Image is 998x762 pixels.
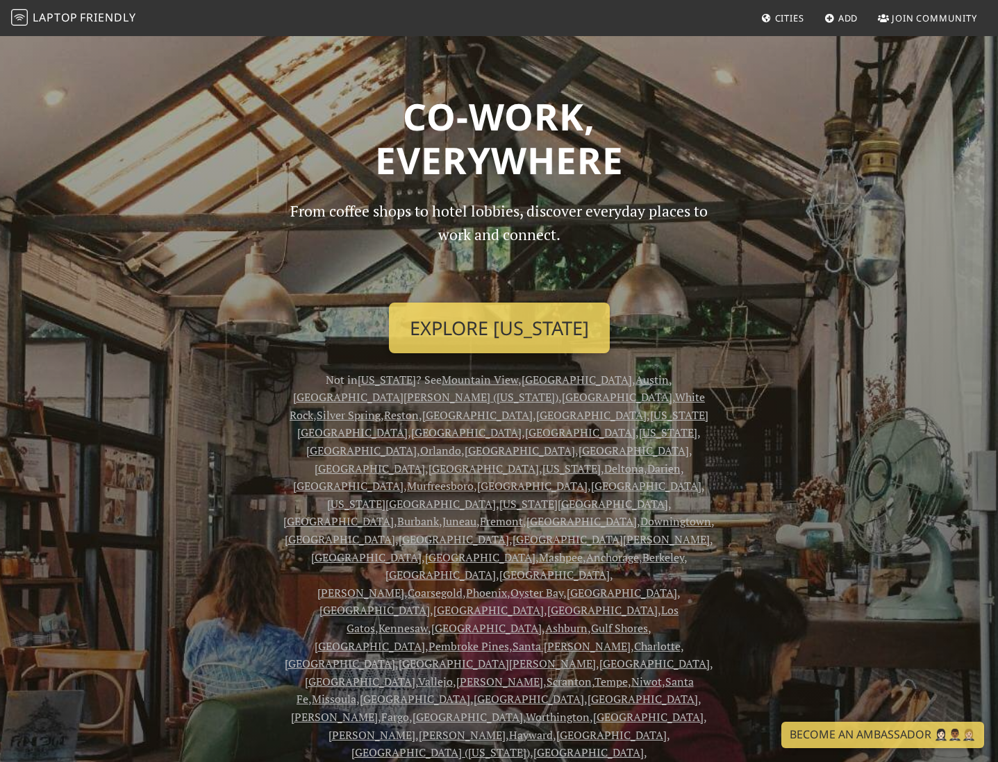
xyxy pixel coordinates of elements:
[381,709,409,725] a: Fargo
[547,602,658,618] a: [GEOGRAPHIC_DATA]
[586,550,639,565] a: Anchorage
[872,6,983,31] a: Join Community
[312,691,356,706] a: Missoula
[319,602,430,618] a: [GEOGRAPHIC_DATA]
[513,532,710,547] a: [GEOGRAPHIC_DATA][PERSON_NAME]
[480,514,523,529] a: Fremont
[465,443,575,458] a: [GEOGRAPHIC_DATA]
[526,514,637,529] a: [GEOGRAPHIC_DATA]
[442,514,476,529] a: Juneau
[591,620,648,636] a: Gulf Shores
[513,638,631,654] a: Santa [PERSON_NAME]
[351,745,530,760] a: [GEOGRAPHIC_DATA] ([US_STATE])
[593,709,704,725] a: [GEOGRAPHIC_DATA]
[285,656,395,671] a: [GEOGRAPHIC_DATA]
[499,496,668,511] a: [US_STATE][GEOGRAPHIC_DATA]
[49,94,949,183] h1: Co-work, Everywhere
[533,745,644,760] a: [GEOGRAPHIC_DATA]
[420,443,461,458] a: Orlando
[466,585,507,600] a: Phoenix
[635,372,669,387] a: Austin
[306,443,417,458] a: [GEOGRAPHIC_DATA]
[542,461,601,476] a: [US_STATE]
[429,461,539,476] a: [GEOGRAPHIC_DATA]
[11,9,28,26] img: LaptopFriendly
[588,691,698,706] a: [GEOGRAPHIC_DATA]
[293,389,558,405] a: [GEOGRAPHIC_DATA][PERSON_NAME] ([US_STATE])
[422,407,533,423] a: [GEOGRAPHIC_DATA]
[781,722,984,748] a: Become an Ambassador 🤵🏻‍♀️🤵🏾‍♂️🤵🏼‍♀️
[315,638,425,654] a: [GEOGRAPHIC_DATA]
[358,372,416,387] a: [US_STATE]
[291,709,378,725] a: [PERSON_NAME]
[499,567,610,582] a: [GEOGRAPHIC_DATA]
[293,478,404,493] a: [GEOGRAPHIC_DATA]
[477,478,588,493] a: [GEOGRAPHIC_DATA]
[838,12,858,24] span: Add
[539,550,583,565] a: Mashpee
[411,425,522,440] a: [GEOGRAPHIC_DATA]
[522,372,632,387] a: [GEOGRAPHIC_DATA]
[283,514,394,529] a: [GEOGRAPHIC_DATA]
[425,550,535,565] a: [GEOGRAPHIC_DATA]
[510,585,563,600] a: Oyster Bay
[631,674,662,689] a: Niwot
[397,514,439,529] a: Burbank
[285,532,395,547] a: [GEOGRAPHIC_DATA]
[278,199,720,291] p: From coffee shops to hotel lobbies, discover everyday places to work and connect.
[290,389,705,423] a: White Rock
[474,691,584,706] a: [GEOGRAPHIC_DATA]
[407,478,474,493] a: Murfreesboro
[11,6,136,31] a: LaptopFriendly LaptopFriendly
[647,461,681,476] a: Darien
[328,727,415,743] a: [PERSON_NAME]
[456,674,543,689] a: [PERSON_NAME]
[317,407,381,423] a: Silver Spring
[536,407,647,423] a: [GEOGRAPHIC_DATA]
[419,727,506,743] a: [PERSON_NAME]
[385,567,496,582] a: [GEOGRAPHIC_DATA]
[640,514,711,529] a: Downingtown
[775,12,804,24] span: Cities
[408,585,463,600] a: Coarsegold
[579,443,689,458] a: [GEOGRAPHIC_DATA]
[360,691,470,706] a: [GEOGRAPHIC_DATA]
[305,674,415,689] a: [GEOGRAPHIC_DATA]
[311,550,422,565] a: [GEOGRAPHIC_DATA]
[442,372,518,387] a: Mountain View
[389,303,610,354] a: Explore [US_STATE]
[604,461,644,476] a: Deltona
[315,461,425,476] a: [GEOGRAPHIC_DATA]
[642,550,684,565] a: Berkeley
[413,709,523,725] a: [GEOGRAPHIC_DATA]
[819,6,864,31] a: Add
[634,638,681,654] a: Charlotte
[327,496,496,511] a: [US_STATE][GEOGRAPHIC_DATA]
[418,674,453,689] a: Vallejo
[399,656,596,671] a: [GEOGRAPHIC_DATA][PERSON_NAME]
[547,674,592,689] a: Scranton
[556,727,667,743] a: [GEOGRAPHIC_DATA]
[756,6,810,31] a: Cities
[80,10,135,25] span: Friendly
[33,10,78,25] span: Laptop
[545,620,588,636] a: Ashburn
[599,656,710,671] a: [GEOGRAPHIC_DATA]
[526,709,590,725] a: Worthington
[431,620,542,636] a: [GEOGRAPHIC_DATA]
[639,425,697,440] a: [US_STATE]
[433,602,544,618] a: [GEOGRAPHIC_DATA]
[379,620,428,636] a: Kennesaw
[562,389,672,405] a: [GEOGRAPHIC_DATA]
[429,638,509,654] a: Pembroke Pines
[317,585,404,600] a: [PERSON_NAME]
[892,12,977,24] span: Join Community
[509,727,553,743] a: Hayward
[591,478,701,493] a: [GEOGRAPHIC_DATA]
[384,407,419,423] a: Reston
[567,585,677,600] a: [GEOGRAPHIC_DATA]
[525,425,635,440] a: [GEOGRAPHIC_DATA]
[399,532,509,547] a: [GEOGRAPHIC_DATA]
[594,674,628,689] a: Tempe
